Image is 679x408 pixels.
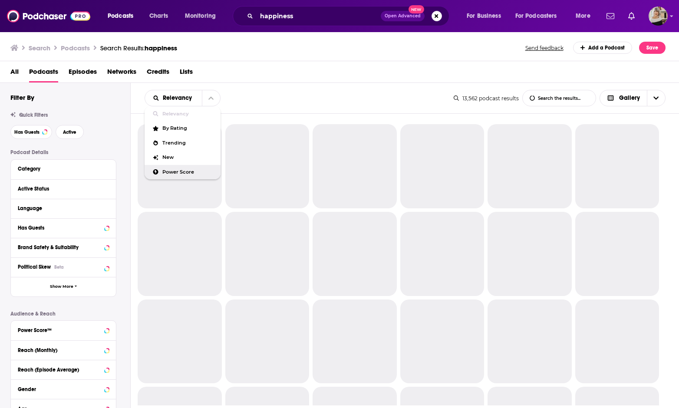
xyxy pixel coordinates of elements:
p: Podcast Details [10,149,116,155]
span: Has Guests [14,130,40,135]
button: Active Status [18,183,109,194]
h2: Filter By [10,93,34,102]
div: Search Results: [100,44,177,52]
span: Relevancy [162,112,214,116]
a: Show notifications dropdown [625,9,638,23]
button: Power Score™ [18,324,109,335]
a: All [10,65,19,82]
span: Logged in as angelabaggetta [649,7,668,26]
span: Trending [162,141,214,145]
div: Reach (Monthly) [18,347,102,353]
button: Choose View [600,90,666,106]
button: open menu [570,9,601,23]
h2: Choose List sort [145,90,221,106]
img: User Profile [649,7,668,26]
button: Category [18,163,109,174]
div: 13,562 podcast results [454,95,519,102]
div: Reach (Episode Average) [18,367,102,373]
a: Add a Podcast [573,42,633,54]
a: Charts [144,9,173,23]
span: New [162,155,214,160]
button: Save [639,42,666,54]
button: open menu [102,9,145,23]
div: Category [18,166,103,172]
button: Reach (Episode Average) [18,364,109,375]
a: Search Results:happiness [100,44,177,52]
div: Gender [18,386,102,392]
a: Podcasts [29,65,58,82]
button: Language [18,203,109,214]
span: Gallery [619,95,640,101]
span: Charts [149,10,168,22]
button: Open AdvancedNew [381,11,425,21]
button: Has Guests [18,222,109,233]
div: Beta [54,264,64,270]
div: Language [18,205,103,211]
button: Show More [11,277,116,296]
span: Power Score [162,170,214,174]
button: open menu [179,9,227,23]
button: Reach (Monthly) [18,344,109,355]
span: Quick Filters [19,112,48,118]
a: Credits [147,65,169,82]
span: Relevancy [163,95,195,101]
button: Send feedback [523,44,566,52]
span: By Rating [162,126,214,131]
a: Networks [107,65,136,82]
p: Audience & Reach [10,311,116,317]
button: open menu [510,9,570,23]
button: Show profile menu [649,7,668,26]
div: Has Guests [18,225,102,231]
button: Political SkewBeta [18,261,109,272]
span: Open Advanced [385,14,421,18]
button: Has Guests [10,125,52,139]
a: Show notifications dropdown [603,9,618,23]
h3: Podcasts [61,44,90,52]
a: Lists [180,65,193,82]
span: happiness [145,44,177,52]
button: Gender [18,383,109,394]
span: Monitoring [185,10,216,22]
div: Active Status [18,186,103,192]
span: More [576,10,590,22]
input: Search podcasts, credits, & more... [257,9,381,23]
a: Episodes [69,65,97,82]
span: For Podcasters [515,10,557,22]
span: Podcasts [108,10,133,22]
span: New [409,5,424,13]
button: open menu [461,9,512,23]
span: For Business [467,10,501,22]
h3: Search [29,44,50,52]
div: Brand Safety & Suitability [18,244,102,250]
span: Active [63,130,76,135]
button: close menu [145,95,202,101]
img: Podchaser - Follow, Share and Rate Podcasts [7,8,90,24]
div: Power Score™ [18,327,102,333]
button: Active [56,125,84,139]
button: Brand Safety & Suitability [18,242,109,253]
div: Search podcasts, credits, & more... [241,6,458,26]
span: Show More [50,284,73,289]
span: Political Skew [18,264,51,270]
button: close menu [202,90,220,106]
